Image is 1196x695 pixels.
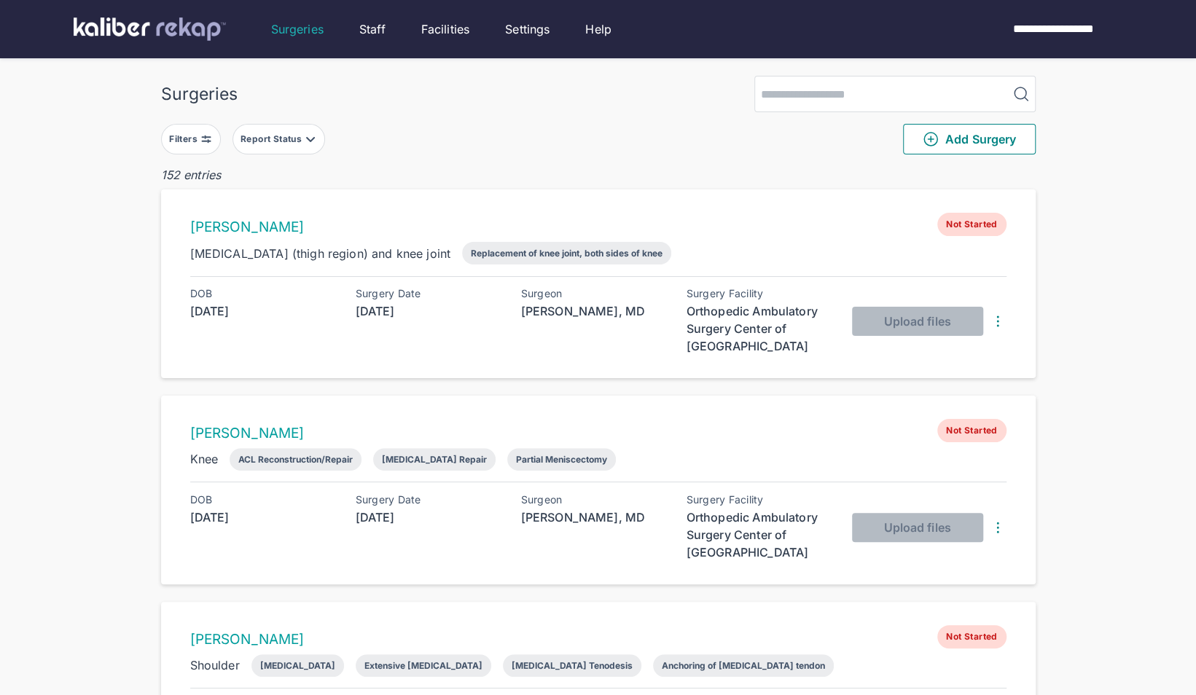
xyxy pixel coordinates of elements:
div: [MEDICAL_DATA] [260,660,335,671]
div: [DATE] [190,302,336,320]
a: Help [585,20,611,38]
span: Not Started [937,625,1006,648]
div: Report Status [241,133,305,145]
img: MagnifyingGlass.1dc66aab.svg [1012,85,1030,103]
img: DotsThreeVertical.31cb0eda.svg [989,313,1007,330]
a: Staff [359,20,386,38]
div: [PERSON_NAME], MD [521,509,667,526]
div: Extensive [MEDICAL_DATA] [364,660,482,671]
div: DOB [190,494,336,506]
div: 152 entries [161,166,1036,184]
button: Filters [161,124,221,154]
div: Knee [190,450,219,468]
a: [PERSON_NAME] [190,219,305,235]
img: kaliber labs logo [74,17,226,41]
a: Surgeries [271,20,324,38]
div: Surgery Date [356,288,501,299]
button: Add Surgery [903,124,1036,154]
button: Upload files [852,513,983,542]
div: [PERSON_NAME], MD [521,302,667,320]
span: Upload files [883,314,950,329]
div: [DATE] [356,302,501,320]
div: Surgery Date [356,494,501,506]
img: DotsThreeVertical.31cb0eda.svg [989,519,1007,536]
span: Not Started [937,419,1006,442]
div: [DATE] [190,509,336,526]
div: [MEDICAL_DATA] Repair [382,454,487,465]
span: Upload files [883,520,950,535]
div: [MEDICAL_DATA] Tenodesis [512,660,633,671]
div: Shoulder [190,656,240,674]
div: Surgeries [161,84,238,104]
div: Surgery Facility [687,494,832,506]
div: Partial Meniscectomy [516,454,607,465]
div: Anchoring of [MEDICAL_DATA] tendon [662,660,825,671]
div: [MEDICAL_DATA] (thigh region) and knee joint [190,245,451,262]
span: Add Surgery [922,130,1016,148]
a: [PERSON_NAME] [190,425,305,441]
div: Surgery Facility [687,288,832,299]
img: PlusCircleGreen.5fd88d77.svg [922,130,939,148]
div: Replacement of knee joint, both sides of knee [471,248,663,259]
a: [PERSON_NAME] [190,631,305,648]
span: Not Started [937,213,1006,236]
div: Orthopedic Ambulatory Surgery Center of [GEOGRAPHIC_DATA] [687,302,832,355]
a: Facilities [421,20,470,38]
div: Filters [169,133,200,145]
div: ACL Reconstruction/Repair [238,454,353,465]
img: faders-horizontal-grey.d550dbda.svg [200,133,212,145]
div: Orthopedic Ambulatory Surgery Center of [GEOGRAPHIC_DATA] [687,509,832,561]
a: Settings [505,20,550,38]
button: Report Status [232,124,325,154]
div: [DATE] [356,509,501,526]
button: Upload files [852,307,983,336]
div: Surgeon [521,288,667,299]
div: DOB [190,288,336,299]
div: Surgeon [521,494,667,506]
img: filter-caret-down-grey.b3560631.svg [305,133,316,145]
